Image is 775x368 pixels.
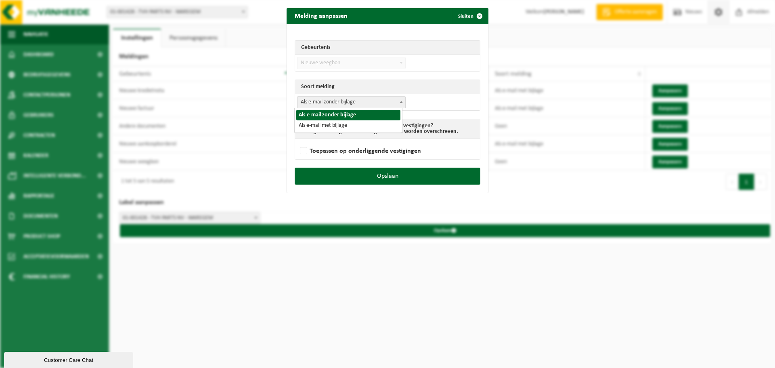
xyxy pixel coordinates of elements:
[296,120,401,131] li: Als e-mail met bijlage
[295,80,480,94] th: Soort melding
[4,350,135,368] iframe: chat widget
[295,41,480,55] th: Gebeurtenis
[295,168,480,185] button: Opslaan
[297,97,405,108] span: Als e-mail zonder bijlage
[297,57,405,69] span: Nieuwe weegbon
[452,8,488,24] button: Sluiten
[298,145,421,157] label: Toepassen op onderliggende vestigingen
[287,8,356,23] h2: Melding aanpassen
[296,110,401,120] li: Als e-mail zonder bijlage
